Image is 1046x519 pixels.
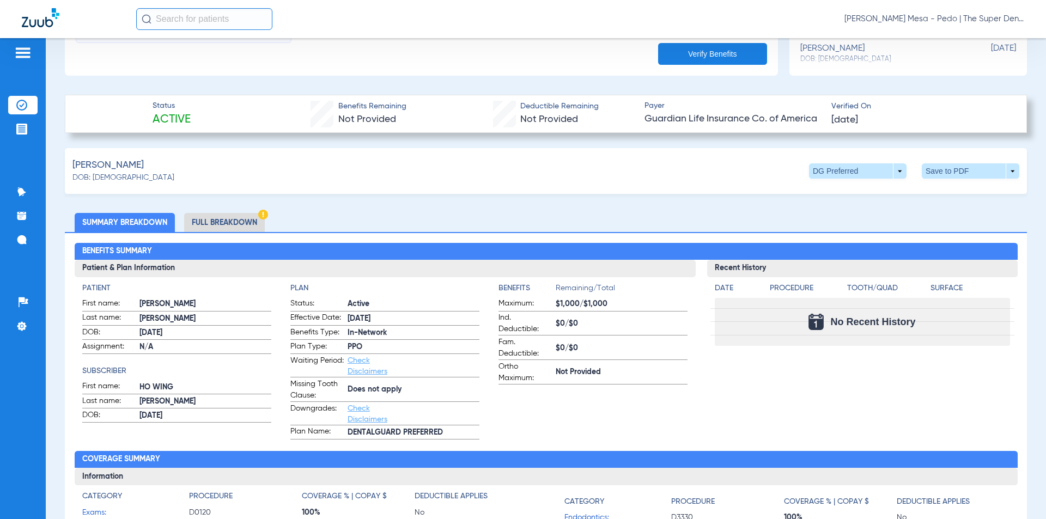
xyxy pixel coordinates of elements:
[498,312,552,335] span: Ind. Deductible:
[189,491,233,502] h4: Procedure
[290,283,479,294] h4: Plan
[139,313,271,325] span: [PERSON_NAME]
[139,327,271,339] span: [DATE]
[153,112,191,127] span: Active
[290,341,344,354] span: Plan Type:
[348,357,387,375] a: Check Disclaimers
[564,496,604,508] h4: Category
[348,298,479,310] span: Active
[415,491,527,506] app-breakdown-title: Deductible Applies
[184,213,265,232] li: Full Breakdown
[189,507,302,518] span: D0120
[671,496,715,508] h4: Procedure
[931,283,1010,298] app-breakdown-title: Surface
[770,283,844,294] h4: Procedure
[290,298,344,311] span: Status:
[348,327,479,339] span: In-Network
[831,113,858,127] span: [DATE]
[75,213,175,232] li: Summary Breakdown
[82,341,136,354] span: Assignment:
[258,210,268,219] img: Hazard
[348,405,387,423] a: Check Disclaimers
[82,365,271,377] h4: Subscriber
[415,507,527,518] span: No
[82,312,136,325] span: Last name:
[556,318,688,329] span: $0/$0
[290,426,344,439] span: Plan Name:
[82,507,189,518] span: Exams:
[415,491,488,502] h4: Deductible Applies
[348,313,479,325] span: [DATE]
[564,491,671,511] app-breakdown-title: Category
[556,343,688,354] span: $0/$0
[139,341,271,353] span: N/A
[82,327,136,340] span: DOB:
[520,101,599,112] span: Deductible Remaining
[75,260,696,277] h3: Patient & Plan Information
[707,260,1018,277] h3: Recent History
[498,283,556,294] h4: Benefits
[72,172,174,184] span: DOB: [DEMOGRAPHIC_DATA]
[75,243,1018,260] h2: Benefits Summary
[498,361,552,384] span: Ortho Maximum:
[290,378,344,401] span: Missing Tooth Clause:
[302,491,415,506] app-breakdown-title: Coverage % | Copay $
[72,158,144,172] span: [PERSON_NAME]
[338,101,406,112] span: Benefits Remaining
[348,427,479,438] span: DENTALGUARD PREFERRED
[82,298,136,311] span: First name:
[931,283,1010,294] h4: Surface
[922,163,1019,179] button: Save to PDF
[808,314,824,330] img: Calendar
[139,410,271,422] span: [DATE]
[139,396,271,407] span: [PERSON_NAME]
[498,283,556,298] app-breakdown-title: Benefits
[139,298,271,310] span: [PERSON_NAME]
[82,491,189,506] app-breakdown-title: Category
[338,114,396,124] span: Not Provided
[82,491,122,502] h4: Category
[800,44,962,64] div: [PERSON_NAME]
[844,14,1024,25] span: [PERSON_NAME] Mesa - Pedo | The Super Dentists
[556,367,688,378] span: Not Provided
[14,46,32,59] img: hamburger-icon
[498,298,552,311] span: Maximum:
[290,327,344,340] span: Benefits Type:
[897,496,970,508] h4: Deductible Applies
[847,283,927,294] h4: Tooth/Quad
[962,44,1016,64] span: [DATE]
[348,341,479,353] span: PPO
[992,467,1046,519] iframe: Chat Widget
[847,283,927,298] app-breakdown-title: Tooth/Quad
[644,112,822,126] span: Guardian Life Insurance Co. of America
[671,491,784,511] app-breakdown-title: Procedure
[809,163,907,179] button: DG Preferred
[897,491,1009,511] app-breakdown-title: Deductible Applies
[644,100,822,112] span: Payer
[290,403,344,425] span: Downgrades:
[302,491,387,502] h4: Coverage % | Copay $
[831,101,1009,112] span: Verified On
[82,395,136,408] span: Last name:
[715,283,761,298] app-breakdown-title: Date
[784,491,897,511] app-breakdown-title: Coverage % | Copay $
[520,114,578,124] span: Not Provided
[142,14,151,24] img: Search Icon
[658,43,767,65] button: Verify Benefits
[136,8,272,30] input: Search for patients
[82,283,271,294] h4: Patient
[348,384,479,395] span: Does not apply
[830,316,915,327] span: No Recent History
[139,382,271,393] span: HO WING
[290,312,344,325] span: Effective Date:
[556,298,688,310] span: $1,000/$1,000
[82,381,136,394] span: First name:
[556,283,688,298] span: Remaining/Total
[75,468,1018,485] h3: Information
[784,496,869,508] h4: Coverage % | Copay $
[75,451,1018,468] h2: Coverage Summary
